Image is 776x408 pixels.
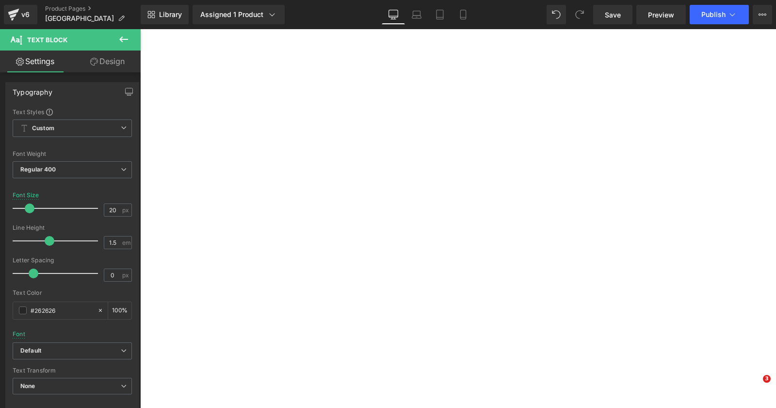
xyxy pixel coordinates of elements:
input: Color [31,305,93,316]
div: Assigned 1 Product [200,10,277,19]
button: Redo [570,5,589,24]
b: Regular 400 [20,166,56,173]
a: Preview [636,5,686,24]
div: Font [13,331,25,338]
span: Publish [701,11,726,18]
a: Mobile [452,5,475,24]
div: Letter Spacing [13,257,132,264]
b: None [20,382,35,390]
span: Save [605,10,621,20]
div: Text Styles [13,108,132,116]
iframe: Intercom live chat [743,375,766,398]
span: Preview [648,10,674,20]
div: Line Height [13,224,132,231]
a: Product Pages [45,5,141,13]
span: 3 [763,375,771,383]
div: Text Transform [13,367,132,374]
div: Font Weight [13,151,132,157]
span: Text Block [27,36,67,44]
a: Laptop [405,5,428,24]
div: v6 [19,8,32,21]
div: % [108,302,131,319]
button: Undo [547,5,566,24]
button: More [753,5,772,24]
div: Font Size [13,192,39,199]
a: v6 [4,5,37,24]
span: em [122,239,130,246]
span: [GEOGRAPHIC_DATA] [45,15,114,22]
a: Tablet [428,5,452,24]
span: Library [159,10,182,19]
b: Custom [32,124,54,133]
a: Desktop [382,5,405,24]
a: Design [72,51,143,72]
a: New Library [141,5,189,24]
span: px [122,207,130,213]
i: Default [20,347,41,355]
span: px [122,272,130,278]
div: Text Color [13,289,132,296]
button: Publish [690,5,749,24]
div: Typography [13,83,52,96]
